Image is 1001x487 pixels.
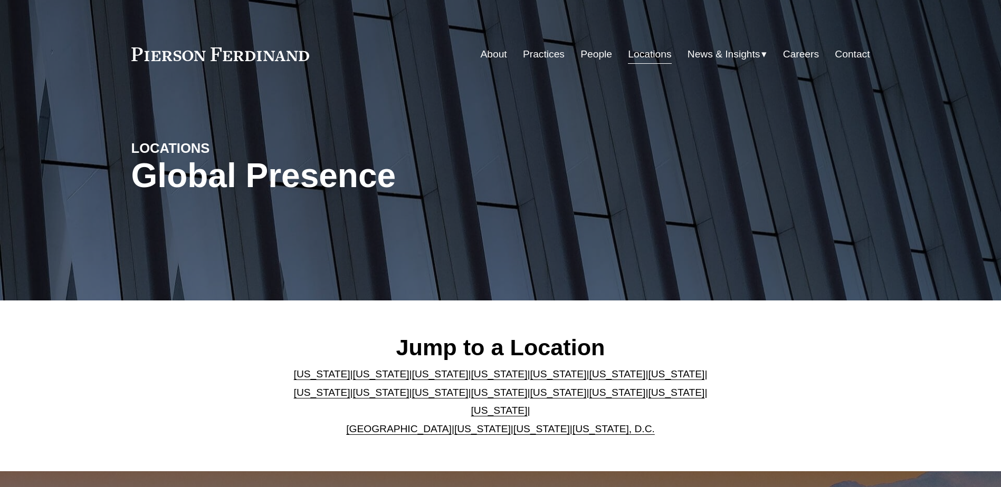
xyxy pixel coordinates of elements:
a: [US_STATE], D.C. [573,423,655,434]
a: [US_STATE] [589,387,645,398]
a: About [481,44,507,64]
a: [US_STATE] [412,387,469,398]
a: [US_STATE] [294,387,350,398]
a: [US_STATE] [412,368,469,379]
a: [US_STATE] [471,405,528,416]
a: [US_STATE] [589,368,645,379]
a: [US_STATE] [513,423,570,434]
a: [US_STATE] [530,368,586,379]
a: People [580,44,612,64]
h4: LOCATIONS [131,140,316,157]
a: [US_STATE] [648,368,704,379]
a: [US_STATE] [353,387,409,398]
a: [GEOGRAPHIC_DATA] [346,423,452,434]
h1: Global Presence [131,157,624,195]
a: [US_STATE] [454,423,511,434]
p: | | | | | | | | | | | | | | | | | | [285,365,716,438]
a: [US_STATE] [353,368,409,379]
a: [US_STATE] [471,368,528,379]
a: [US_STATE] [530,387,586,398]
a: folder dropdown [688,44,767,64]
a: [US_STATE] [648,387,704,398]
a: Practices [523,44,565,64]
span: News & Insights [688,45,760,64]
a: Locations [628,44,671,64]
a: Careers [783,44,819,64]
a: [US_STATE] [471,387,528,398]
a: [US_STATE] [294,368,350,379]
a: Contact [835,44,870,64]
h2: Jump to a Location [285,334,716,361]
